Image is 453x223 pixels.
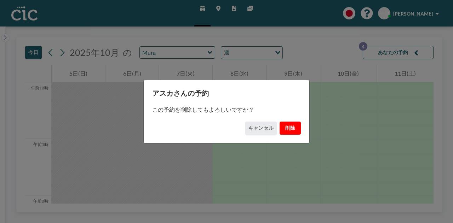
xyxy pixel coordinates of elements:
[245,122,277,135] button: キャンセル
[280,122,301,135] button: 削除
[248,125,274,131] font: キャンセル
[152,89,209,97] font: アスカさんの予約
[285,125,296,131] font: 削除
[152,106,254,113] font: この予約を削除してもよろしいですか？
